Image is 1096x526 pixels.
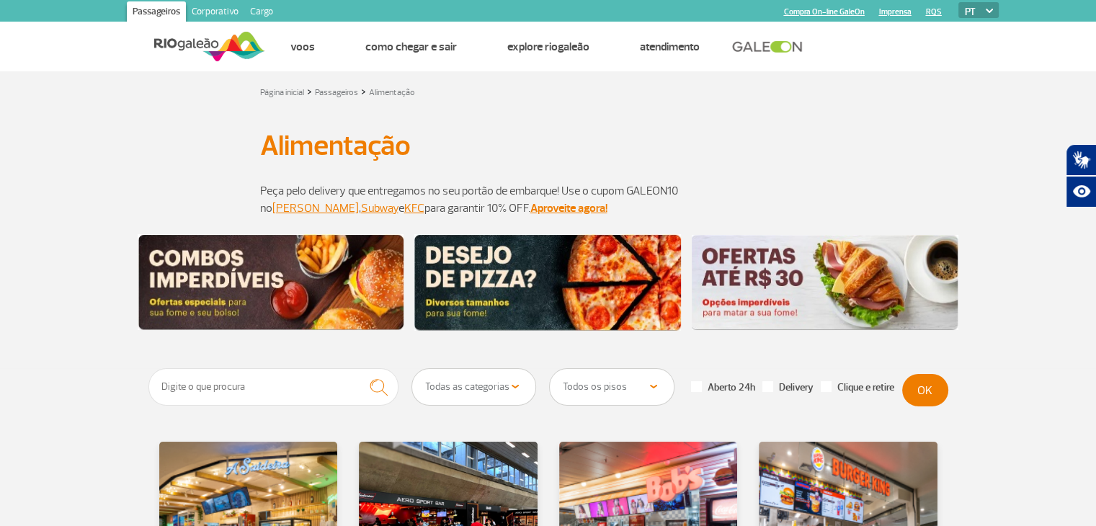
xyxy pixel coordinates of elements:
a: Voos [290,40,315,54]
a: Compra On-line GaleOn [784,7,865,17]
label: Aberto 24h [691,381,755,394]
a: Passageiros [127,1,186,24]
a: [PERSON_NAME] [272,201,359,215]
button: Abrir recursos assistivos. [1066,176,1096,208]
a: KFC [404,201,424,215]
a: Atendimento [640,40,700,54]
a: Alimentação [369,87,415,98]
label: Clique e retire [821,381,894,394]
p: Peça pelo delivery que entregamos no seu portão de embarque! Use o cupom GALEON10 no , e para gar... [260,182,837,217]
button: OK [902,374,948,406]
a: Subway [361,201,398,215]
a: Como chegar e sair [365,40,457,54]
a: > [307,83,312,99]
a: Explore RIOgaleão [507,40,589,54]
a: Imprensa [879,7,912,17]
a: > [361,83,366,99]
div: Plugin de acessibilidade da Hand Talk. [1066,144,1096,208]
a: Cargo [244,1,279,24]
h1: Alimentação [260,133,837,158]
a: RQS [926,7,942,17]
button: Abrir tradutor de língua de sinais. [1066,144,1096,176]
a: Corporativo [186,1,244,24]
a: Passageiros [315,87,358,98]
a: Página inicial [260,87,304,98]
a: Aproveite agora! [530,201,607,215]
input: Digite o que procura [148,368,399,406]
label: Delivery [762,381,814,394]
